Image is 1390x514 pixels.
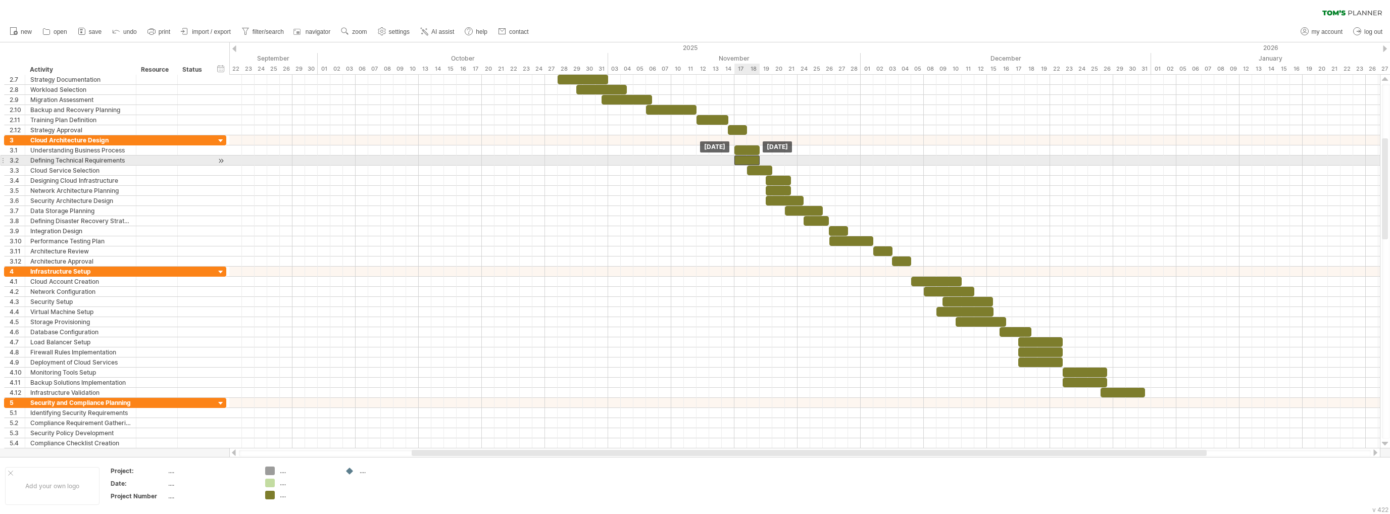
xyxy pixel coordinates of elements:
[431,64,444,74] div: Tuesday, 14 October 2025
[75,25,105,38] a: save
[280,479,335,487] div: ....
[30,327,131,337] div: Database Configuration
[1050,64,1063,74] div: Monday, 22 December 2025
[671,64,684,74] div: Monday, 10 November 2025
[861,64,873,74] div: Monday, 1 December 2025
[30,398,131,407] div: Security and Compliance Planning
[10,176,25,185] div: 3.4
[30,256,131,266] div: Architecture Approval
[545,64,558,74] div: Monday, 27 October 2025
[30,206,131,216] div: Data Storage Planning
[318,64,330,74] div: Wednesday, 1 October 2025
[10,236,25,246] div: 3.10
[30,166,131,175] div: Cloud Service Selection
[1063,64,1075,74] div: Tuesday, 23 December 2025
[30,337,131,347] div: Load Balancer Setup
[495,25,532,38] a: contact
[1298,25,1346,38] a: my account
[709,64,722,74] div: Thursday, 13 November 2025
[899,64,911,74] div: Thursday, 4 December 2025
[659,64,671,74] div: Friday, 7 November 2025
[1164,64,1176,74] div: Friday, 2 January 2026
[30,226,131,236] div: Integration Design
[482,64,494,74] div: Monday, 20 October 2025
[30,368,131,377] div: Monitoring Tools Setup
[168,492,253,500] div: ....
[848,64,861,74] div: Friday, 28 November 2025
[1341,64,1353,74] div: Thursday, 22 January 2026
[10,256,25,266] div: 3.12
[30,408,131,418] div: Identifying Security Requirements
[10,246,25,256] div: 3.11
[30,317,131,327] div: Storage Provisioning
[1239,64,1252,74] div: Monday, 12 January 2026
[700,141,729,152] div: [DATE]
[111,479,166,488] div: Date:
[1138,64,1151,74] div: Wednesday, 31 December 2025
[30,196,131,205] div: Security Architecture Design
[10,226,25,236] div: 3.9
[30,125,131,135] div: Strategy Approval
[747,64,760,74] div: Tuesday, 18 November 2025
[1328,64,1341,74] div: Wednesday, 21 January 2026
[10,196,25,205] div: 3.6
[182,65,205,75] div: Status
[168,467,253,475] div: ....
[911,64,924,74] div: Friday, 5 December 2025
[30,267,131,276] div: Infrastructure Setup
[267,64,280,74] div: Thursday, 25 September 2025
[1312,28,1343,35] span: my account
[21,28,32,35] span: new
[936,64,949,74] div: Tuesday, 9 December 2025
[242,64,255,74] div: Tuesday, 23 September 2025
[10,145,25,155] div: 3.1
[393,64,406,74] div: Thursday, 9 October 2025
[10,438,25,448] div: 5.4
[30,145,131,155] div: Understanding Business Process
[10,166,25,175] div: 3.3
[10,368,25,377] div: 4.10
[835,64,848,74] div: Thursday, 27 November 2025
[30,428,131,438] div: Security Policy Development
[1277,64,1290,74] div: Thursday, 15 January 2026
[1012,64,1025,74] div: Wednesday, 17 December 2025
[30,115,131,125] div: Training Plan Definition
[1353,64,1366,74] div: Friday, 23 January 2026
[1151,64,1164,74] div: Thursday, 1 January 2026
[772,64,785,74] div: Thursday, 20 November 2025
[30,186,131,195] div: Network Architecture Planning
[30,388,131,397] div: Infrastructure Validation
[697,64,709,74] div: Wednesday, 12 November 2025
[10,135,25,145] div: 3
[1372,506,1388,513] div: v 422
[375,25,413,38] a: settings
[10,156,25,165] div: 3.2
[389,28,410,35] span: settings
[30,246,131,256] div: Architecture Review
[1101,64,1113,74] div: Friday, 26 December 2025
[10,428,25,438] div: 5.3
[10,388,25,397] div: 4.12
[10,206,25,216] div: 3.7
[255,64,267,74] div: Wednesday, 24 September 2025
[418,25,457,38] a: AI assist
[30,236,131,246] div: Performance Testing Plan
[30,307,131,317] div: Virtual Machine Setup
[239,25,287,38] a: filter/search
[419,64,431,74] div: Monday, 13 October 2025
[141,65,172,75] div: Resource
[406,64,419,74] div: Friday, 10 October 2025
[476,28,487,35] span: help
[229,64,242,74] div: Monday, 22 September 2025
[305,64,318,74] div: Tuesday, 30 September 2025
[292,64,305,74] div: Monday, 29 September 2025
[987,64,1000,74] div: Monday, 15 December 2025
[381,64,393,74] div: Wednesday, 8 October 2025
[356,64,368,74] div: Monday, 6 October 2025
[1265,64,1277,74] div: Wednesday, 14 January 2026
[30,287,131,296] div: Network Configuration
[360,467,415,475] div: ....
[10,337,25,347] div: 4.7
[457,64,469,74] div: Thursday, 16 October 2025
[469,64,482,74] div: Friday, 17 October 2025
